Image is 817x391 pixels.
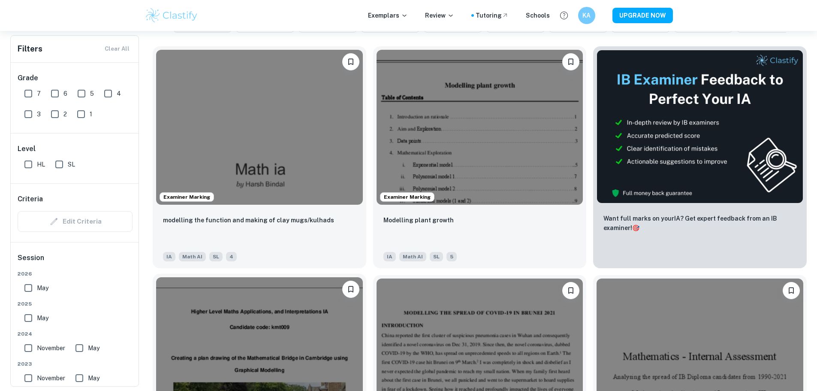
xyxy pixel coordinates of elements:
[380,193,434,201] span: Examiner Marking
[597,50,803,203] img: Thumbnail
[18,330,133,338] span: 2024
[37,283,48,293] span: May
[342,281,359,298] button: Bookmark
[163,252,175,261] span: IA
[399,252,426,261] span: Math AI
[425,11,454,20] p: Review
[632,224,639,231] span: 🎯
[446,252,457,261] span: 5
[526,11,550,20] a: Schools
[476,11,509,20] a: Tutoring
[37,89,41,98] span: 7
[153,46,366,268] a: Examiner MarkingBookmarkmodelling the function and making of clay mugs/kulhads IAMath AISL4
[63,109,67,119] span: 2
[612,8,673,23] button: UPGRADE NOW
[18,253,133,270] h6: Session
[18,194,43,204] h6: Criteria
[562,282,579,299] button: Bookmark
[783,282,800,299] button: Bookmark
[160,193,214,201] span: Examiner Marking
[342,53,359,70] button: Bookmark
[18,211,133,232] div: Criteria filters are unavailable when searching by topic
[90,109,92,119] span: 1
[37,373,65,383] span: November
[383,252,396,261] span: IA
[88,343,99,353] span: May
[593,46,807,268] a: ThumbnailWant full marks on yourIA? Get expert feedback from an IB examiner!
[18,144,133,154] h6: Level
[226,252,237,261] span: 4
[88,373,99,383] span: May
[18,43,42,55] h6: Filters
[209,252,223,261] span: SL
[37,160,45,169] span: HL
[430,252,443,261] span: SL
[557,8,571,23] button: Help and Feedback
[373,46,587,268] a: Examiner MarkingBookmarkModelling plant growthIAMath AISL5
[18,270,133,278] span: 2026
[37,313,48,323] span: May
[578,7,595,24] button: KA
[18,73,133,83] h6: Grade
[582,11,591,20] h6: KA
[383,215,454,225] p: Modelling plant growth
[63,89,67,98] span: 6
[90,89,94,98] span: 5
[68,160,75,169] span: SL
[368,11,408,20] p: Exemplars
[163,215,334,225] p: modelling the function and making of clay mugs/kulhads
[603,214,796,233] p: Want full marks on your IA ? Get expert feedback from an IB examiner!
[18,300,133,308] span: 2025
[117,89,121,98] span: 4
[156,50,363,205] img: Math AI IA example thumbnail: modelling the function and making of cla
[562,53,579,70] button: Bookmark
[37,109,41,119] span: 3
[18,360,133,368] span: 2023
[145,7,199,24] img: Clastify logo
[377,50,583,205] img: Math AI IA example thumbnail: Modelling plant growth
[179,252,206,261] span: Math AI
[37,343,65,353] span: November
